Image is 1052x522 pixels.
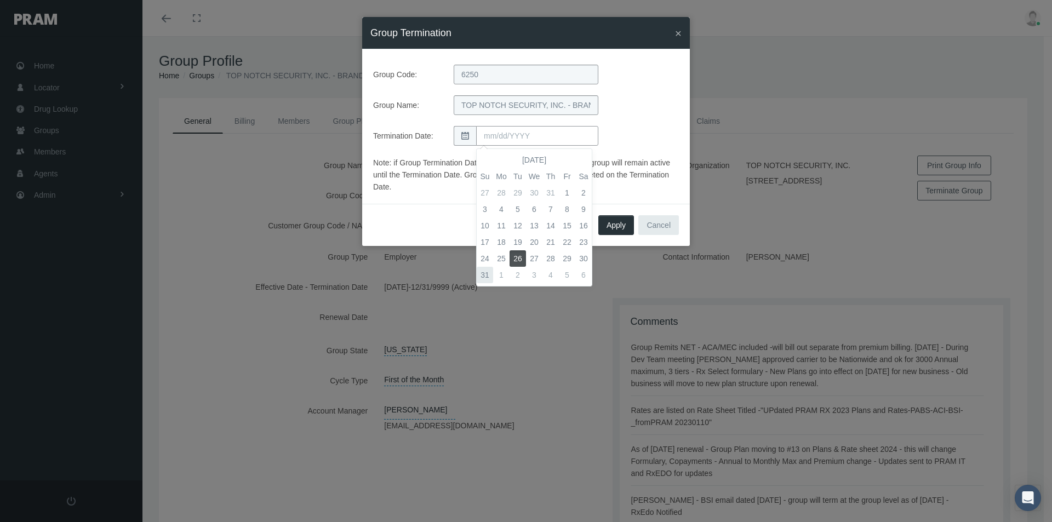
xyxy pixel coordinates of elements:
[675,27,682,39] button: Close
[575,217,592,234] td: 16
[526,168,542,185] th: We
[542,168,559,185] th: Th
[559,168,575,185] th: Fr
[526,201,542,217] td: 6
[526,217,542,234] td: 13
[477,168,493,185] th: Su
[373,158,670,191] span: Note: if Group Termination Date is greater than current date the group will remain active until t...
[493,168,510,185] th: Mo
[607,221,626,230] span: Apply
[542,234,559,250] td: 21
[510,217,526,234] td: 12
[542,267,559,283] td: 4
[493,185,510,201] td: 28
[370,25,451,41] h4: Group Termination
[559,217,575,234] td: 15
[493,234,510,250] td: 18
[526,267,542,283] td: 3
[559,201,575,217] td: 8
[493,217,510,234] td: 11
[477,201,493,217] td: 3
[477,267,493,283] td: 31
[526,250,542,267] td: 27
[454,65,598,84] input: Group Code
[559,234,575,250] td: 22
[575,201,592,217] td: 9
[454,95,598,115] input: Group Name
[493,267,510,283] td: 1
[510,250,526,267] td: 26
[675,27,682,39] span: ×
[1015,485,1041,511] div: Open Intercom Messenger
[510,234,526,250] td: 19
[559,267,575,283] td: 5
[493,152,575,168] th: [DATE]
[526,185,542,201] td: 30
[365,65,445,84] label: Group Code:
[575,250,592,267] td: 30
[575,185,592,201] td: 2
[559,185,575,201] td: 1
[542,217,559,234] td: 14
[477,185,493,201] td: 27
[365,95,445,115] label: Group Name:
[493,250,510,267] td: 25
[575,234,592,250] td: 23
[638,215,679,235] button: Cancel
[476,126,598,146] input: mm/dd/YYYY
[477,250,493,267] td: 24
[575,267,592,283] td: 6
[542,250,559,267] td: 28
[365,126,445,146] label: Termination Date:
[477,217,493,234] td: 10
[510,267,526,283] td: 2
[526,234,542,250] td: 20
[542,201,559,217] td: 7
[477,234,493,250] td: 17
[598,215,634,235] button: Apply
[575,168,592,185] th: Sa
[510,168,526,185] th: Tu
[510,185,526,201] td: 29
[542,185,559,201] td: 31
[493,201,510,217] td: 4
[559,250,575,267] td: 29
[510,201,526,217] td: 5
